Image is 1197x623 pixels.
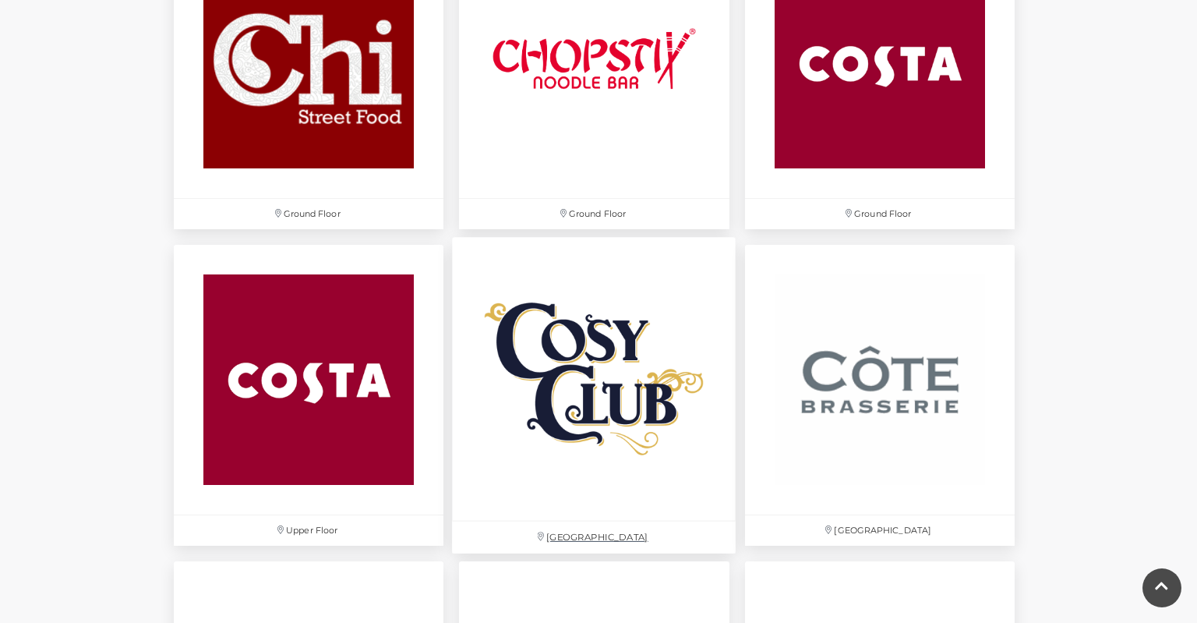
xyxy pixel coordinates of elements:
[737,237,1022,554] a: [GEOGRAPHIC_DATA]
[444,228,744,561] a: [GEOGRAPHIC_DATA]
[745,515,1015,546] p: [GEOGRAPHIC_DATA]
[174,199,443,229] p: Ground Floor
[745,199,1015,229] p: Ground Floor
[174,515,443,546] p: Upper Floor
[166,237,451,554] a: Upper Floor
[459,199,729,229] p: Ground Floor
[453,522,736,554] p: [GEOGRAPHIC_DATA]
